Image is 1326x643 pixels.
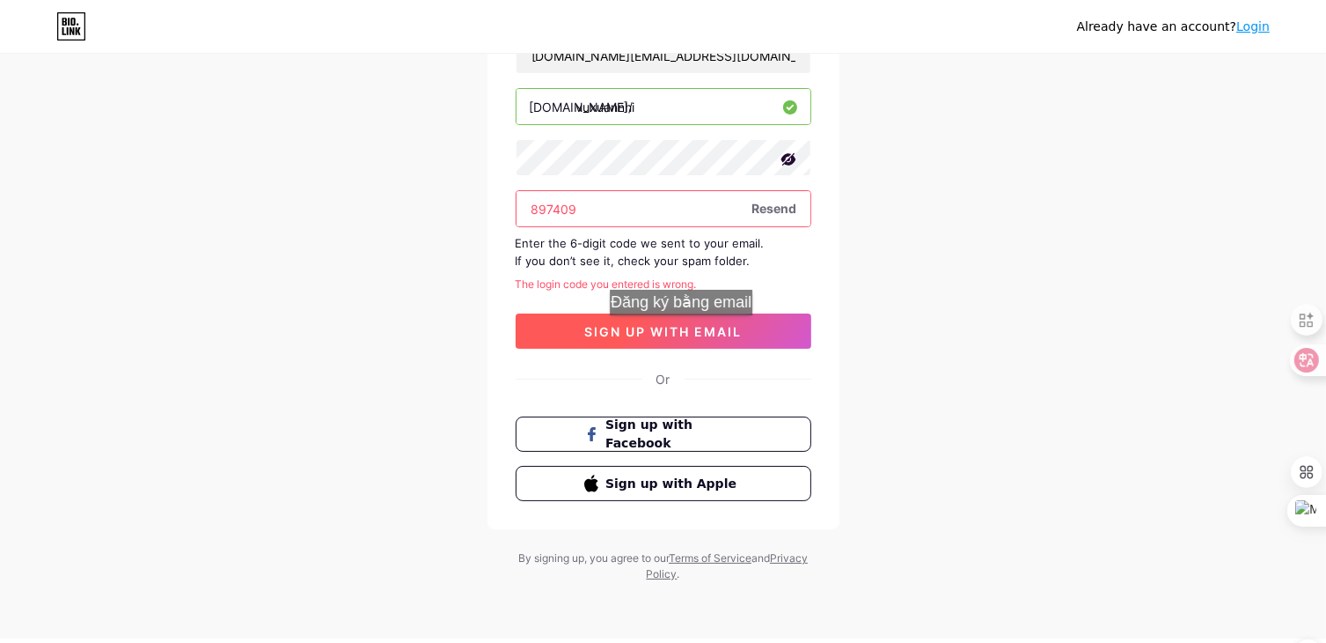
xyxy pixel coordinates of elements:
[516,277,811,292] div: The login code you entered is wrong.
[516,466,811,501] button: Sign up with Apple
[516,314,811,349] button: sign up with email
[516,89,810,124] input: username
[1236,19,1270,33] a: Login
[514,551,813,582] div: By signing up, you agree to our and .
[516,38,810,73] input: Email
[584,324,742,339] span: sign up with email
[1077,18,1270,36] div: Already have an account?
[516,191,810,226] input: Paste login code
[656,370,670,388] div: Or
[605,416,742,453] span: Sign up with Facebook
[752,199,797,218] span: Resend
[669,551,751,565] a: Terms of Service
[516,234,811,270] div: Enter the 6-digit code we sent to your email. If you don’t see it, check your spam folder.
[516,417,811,452] button: Sign up with Facebook
[605,475,742,493] span: Sign up with Apple
[530,98,634,116] div: [DOMAIN_NAME]/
